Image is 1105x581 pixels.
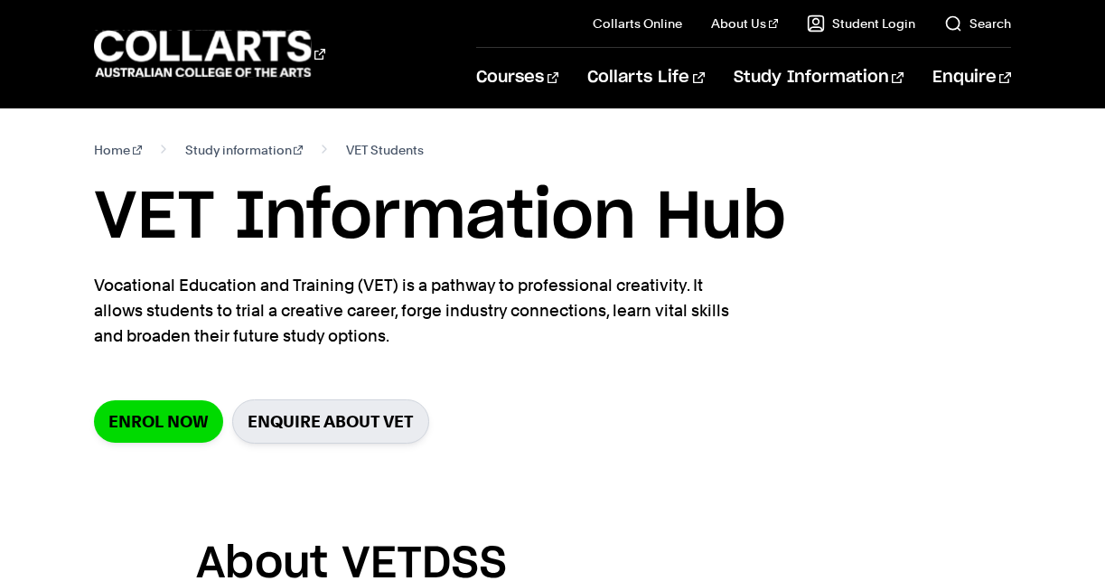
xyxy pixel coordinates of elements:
a: About Us [711,14,778,33]
p: Vocational Education and Training (VET) is a pathway to professional creativity. It allows studen... [94,273,754,349]
a: Enquire [932,48,1011,108]
a: Enquire about VET [232,399,429,444]
a: Collarts Online [593,14,682,33]
a: Collarts Life [587,48,704,108]
a: Home [94,137,142,163]
a: Search [944,14,1011,33]
a: Enrol Now [94,400,223,443]
a: Student Login [807,14,915,33]
div: Go to homepage [94,28,325,80]
a: Courses [476,48,558,108]
span: VET Students [346,137,424,163]
a: Study information [185,137,304,163]
h1: VET Information Hub [94,177,1011,258]
a: Study Information [734,48,904,108]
